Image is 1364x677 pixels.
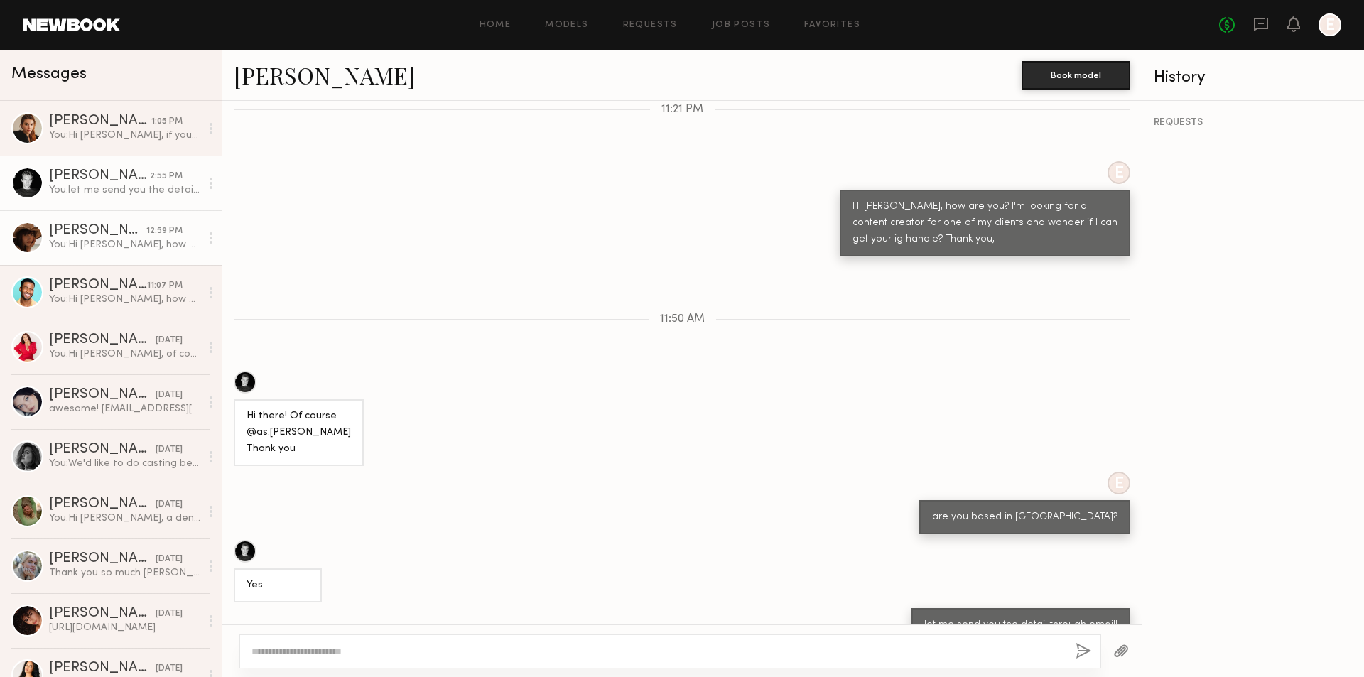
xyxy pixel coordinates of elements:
[49,224,146,238] div: [PERSON_NAME]
[623,21,678,30] a: Requests
[49,566,200,580] div: Thank you so much [PERSON_NAME] !!!!
[49,497,156,511] div: [PERSON_NAME]
[247,578,309,594] div: Yes
[49,388,156,402] div: [PERSON_NAME]
[234,60,415,90] a: [PERSON_NAME]
[49,238,200,251] div: You: Hi [PERSON_NAME], how are you? I'm looking for a content creator for one of my clients and w...
[804,21,860,30] a: Favorites
[156,662,183,676] div: [DATE]
[49,607,156,621] div: [PERSON_NAME]
[49,402,200,416] div: awesome! [EMAIL_ADDRESS][DOMAIN_NAME]
[1022,61,1130,90] button: Book model
[924,617,1117,634] div: let me send you the detail through email!
[49,278,147,293] div: [PERSON_NAME]
[146,224,183,238] div: 12:59 PM
[49,511,200,525] div: You: Hi [PERSON_NAME], a denim brand based in [GEOGRAPHIC_DATA] is looking for a tiktok live show...
[49,169,150,183] div: [PERSON_NAME]
[1022,68,1130,80] a: Book model
[49,621,200,634] div: [URL][DOMAIN_NAME]
[156,498,183,511] div: [DATE]
[156,389,183,402] div: [DATE]
[1154,70,1353,86] div: History
[247,408,351,457] div: Hi there! Of course @as.[PERSON_NAME] Thank you
[545,21,588,30] a: Models
[49,129,200,142] div: You: Hi [PERSON_NAME], if you are still interested in the content creation, please let me know yo...
[147,279,183,293] div: 11:07 PM
[49,457,200,470] div: You: We'd like to do casting before the live show so if you can come by for a casting near downto...
[1154,118,1353,128] div: REQUESTS
[661,104,703,116] span: 11:21 PM
[1319,13,1341,36] a: E
[49,347,200,361] div: You: Hi [PERSON_NAME], of course! Np, just let me know the time you can come by for a casting the...
[480,21,511,30] a: Home
[712,21,771,30] a: Job Posts
[660,313,705,325] span: 11:50 AM
[11,66,87,82] span: Messages
[49,552,156,566] div: [PERSON_NAME]
[49,661,156,676] div: [PERSON_NAME]
[156,334,183,347] div: [DATE]
[49,443,156,457] div: [PERSON_NAME]
[156,553,183,566] div: [DATE]
[49,293,200,306] div: You: Hi [PERSON_NAME], how are you? I'm looking for a content creator for one of my clients and w...
[156,607,183,621] div: [DATE]
[49,183,200,197] div: You: let me send you the detail through email!
[156,443,183,457] div: [DATE]
[49,333,156,347] div: [PERSON_NAME]
[49,114,151,129] div: [PERSON_NAME]
[852,199,1117,248] div: Hi [PERSON_NAME], how are you? I'm looking for a content creator for one of my clients and wonder...
[932,509,1117,526] div: are you based in [GEOGRAPHIC_DATA]?
[151,115,183,129] div: 1:05 PM
[150,170,183,183] div: 2:55 PM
